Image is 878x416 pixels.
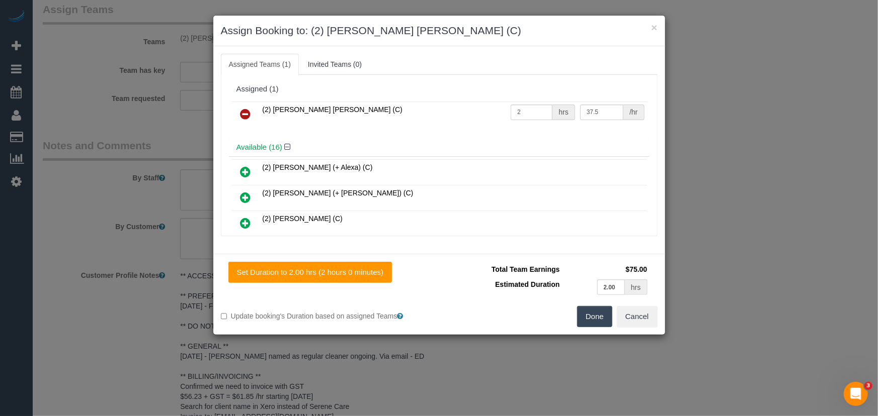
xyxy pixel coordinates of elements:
div: /hr [623,105,644,120]
span: (2) [PERSON_NAME] (+ Alexa) (C) [263,163,373,171]
span: (2) [PERSON_NAME] (C) [263,215,343,223]
div: hrs [552,105,575,120]
iframe: Intercom live chat [844,382,868,406]
h4: Available (16) [236,143,642,152]
label: Update booking's Duration based on assigned Teams [221,311,432,321]
span: (2) [PERSON_NAME] (+ [PERSON_NAME]) (C) [263,189,414,197]
button: Done [577,306,612,327]
button: Cancel [617,306,658,327]
td: Total Team Earnings [447,262,563,277]
a: Invited Teams (0) [300,54,370,75]
button: × [651,22,657,33]
span: (2) [PERSON_NAME] [PERSON_NAME] (C) [263,106,403,114]
div: Assigned (1) [236,85,642,93]
h3: Assign Booking to: (2) [PERSON_NAME] [PERSON_NAME] (C) [221,23,658,38]
div: hrs [625,279,647,295]
input: Update booking's Duration based on assigned Teams [221,313,227,320]
a: Assigned Teams (1) [221,54,299,75]
span: Estimated Duration [495,280,560,288]
button: Set Duration to 2.00 hrs (2 hours 0 minutes) [228,262,392,283]
td: $75.00 [563,262,650,277]
span: 3 [864,382,872,390]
